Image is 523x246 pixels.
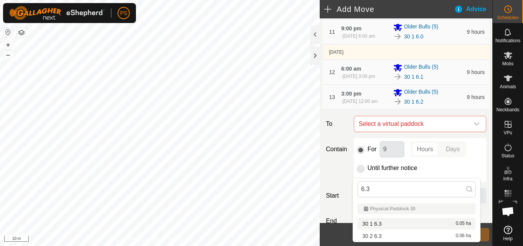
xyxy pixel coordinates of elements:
a: Help [493,223,523,244]
div: - [341,73,375,80]
span: Schedules [497,15,518,20]
a: 30 1 6.2 [404,98,423,106]
label: For [368,146,377,152]
span: 11 [329,29,335,35]
span: Animals [500,84,516,89]
span: Help [503,236,513,241]
span: Neckbands [496,107,519,112]
div: - [341,33,375,40]
span: [DATE] [329,50,343,55]
li: 30 2 6.3 [358,230,476,242]
div: Advice [454,5,492,14]
div: Physical Paddock 30 [364,206,469,211]
span: Status [501,154,514,158]
span: 9 hours [467,29,485,35]
label: To [323,116,350,132]
div: - [341,98,378,105]
div: Open chat [497,200,520,223]
img: To [393,97,402,106]
button: – [3,50,13,59]
span: [DATE] 6:00 am [343,33,375,39]
span: Older Bulls (5) [404,88,438,97]
span: 3:00 pm [341,91,361,97]
span: 12 [329,69,335,75]
img: To [393,72,402,81]
a: Contact Us [167,236,190,243]
ul: Option List [353,200,480,242]
span: [DATE] 3:00 pm [343,74,375,79]
span: Older Bulls (5) [404,23,438,32]
span: Heatmap [498,200,517,204]
li: 30 1 6.3 [358,218,476,229]
div: dropdown trigger [469,116,484,132]
span: Infra [503,177,512,181]
span: 9 hours [467,94,485,100]
span: 9 hours [467,69,485,75]
span: 9:00 pm [341,25,361,31]
span: PS [120,9,127,17]
a: 30 1 6.0 [404,33,423,41]
span: 30 2 6.3 [362,233,382,239]
a: Privacy Policy [130,236,159,243]
button: Reset Map [3,28,13,37]
span: 13 [329,94,335,100]
label: End [323,216,350,226]
span: 0.05 ha [456,221,471,226]
span: Select a virtual paddock [356,116,469,132]
button: Map Layers [17,28,26,37]
span: 30 1 6.3 [362,221,382,226]
img: Gallagher Logo [9,6,105,20]
span: Mobs [502,61,513,66]
h2: Add Move [324,5,454,14]
button: + [3,40,13,50]
a: 30 1 6.1 [404,73,423,81]
label: Start [323,191,350,200]
label: Contain [323,145,350,154]
span: VPs [503,130,512,135]
span: [DATE] 12:00 am [343,99,378,104]
span: 0.06 ha [456,233,471,239]
span: 6:00 am [341,66,361,72]
span: Notifications [495,38,520,43]
span: Older Bulls (5) [404,63,438,72]
img: To [393,32,402,41]
label: Until further notice [368,165,417,171]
